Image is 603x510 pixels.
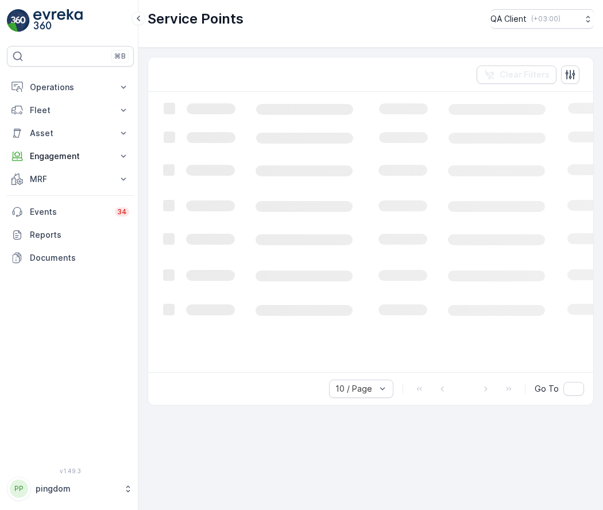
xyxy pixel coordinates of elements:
div: PP [10,480,28,498]
p: pingdom [36,483,118,494]
p: Events [30,206,108,218]
button: Fleet [7,99,134,122]
span: v 1.49.3 [7,467,134,474]
p: Operations [30,82,111,93]
p: Clear Filters [500,69,550,80]
button: Engagement [7,145,134,168]
p: 34 [117,207,127,217]
p: Engagement [30,150,111,162]
p: ( +03:00 ) [531,14,561,24]
button: Asset [7,122,134,145]
img: logo [7,9,30,32]
button: QA Client(+03:00) [490,9,594,29]
p: Reports [30,229,129,241]
img: logo_light-DOdMpM7g.png [33,9,83,32]
a: Events34 [7,200,134,223]
p: Asset [30,127,111,139]
p: ⌘B [114,52,126,61]
p: Fleet [30,105,111,116]
a: Reports [7,223,134,246]
p: Service Points [148,10,243,28]
a: Documents [7,246,134,269]
button: PPpingdom [7,477,134,501]
button: Clear Filters [477,65,556,84]
span: Go To [535,383,559,395]
p: QA Client [490,13,527,25]
button: MRF [7,168,134,191]
p: MRF [30,173,111,185]
p: Documents [30,252,129,264]
button: Operations [7,76,134,99]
